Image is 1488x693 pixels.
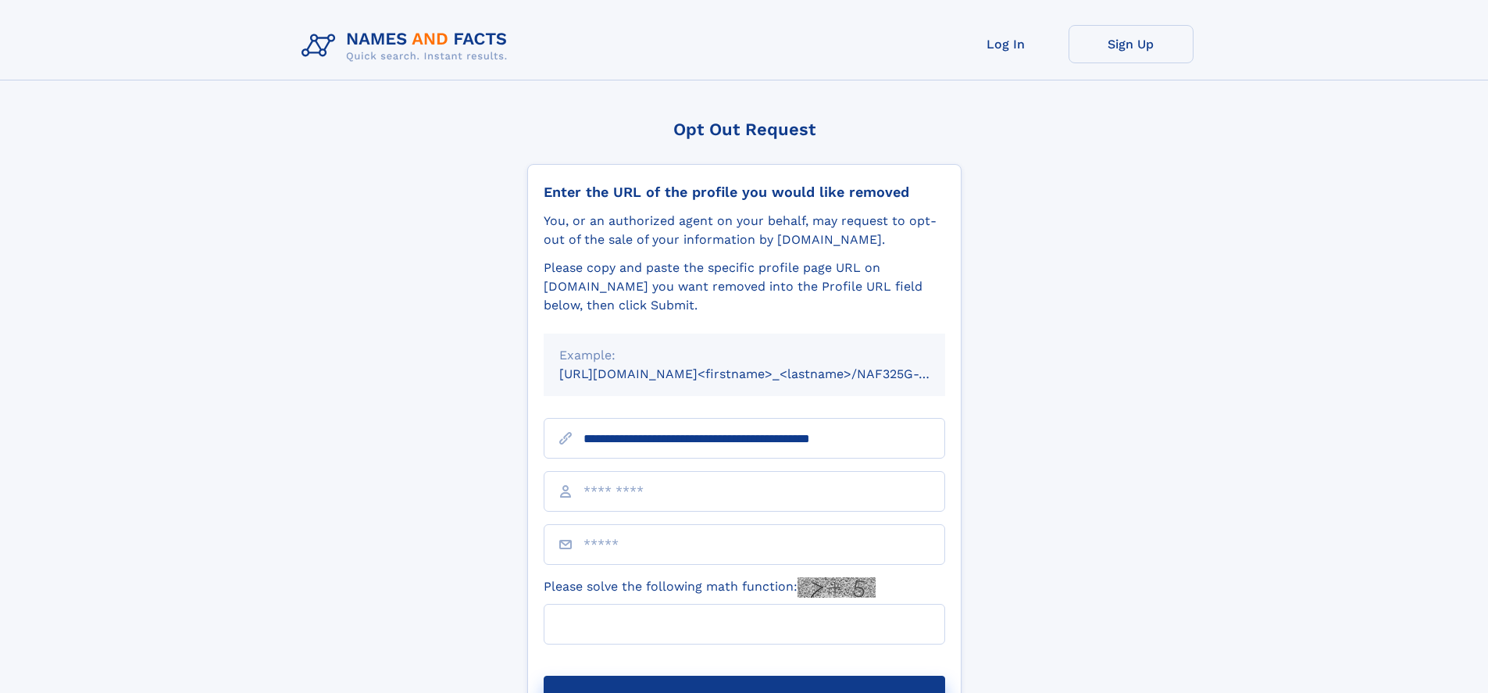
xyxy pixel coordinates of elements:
div: You, or an authorized agent on your behalf, may request to opt-out of the sale of your informatio... [544,212,945,249]
small: [URL][DOMAIN_NAME]<firstname>_<lastname>/NAF325G-xxxxxxxx [559,366,975,381]
img: Logo Names and Facts [295,25,520,67]
label: Please solve the following math function: [544,577,876,598]
a: Log In [944,25,1069,63]
a: Sign Up [1069,25,1194,63]
div: Example: [559,346,930,365]
div: Opt Out Request [527,120,962,139]
div: Enter the URL of the profile you would like removed [544,184,945,201]
div: Please copy and paste the specific profile page URL on [DOMAIN_NAME] you want removed into the Pr... [544,259,945,315]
